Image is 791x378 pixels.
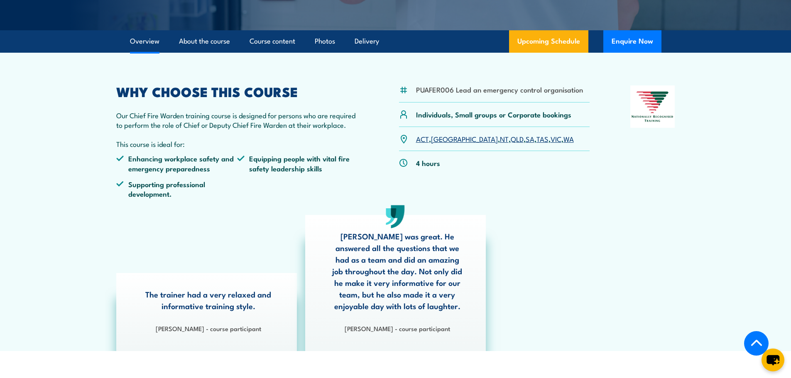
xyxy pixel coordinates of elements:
[116,139,359,149] p: This course is ideal for:
[551,134,561,144] a: VIC
[330,230,465,312] p: [PERSON_NAME] was great. He answered all the questions that we had as a team and did an amazing j...
[141,288,276,312] p: The trainer had a very relaxed and informative training style.
[355,30,379,52] a: Delivery
[250,30,295,52] a: Course content
[762,349,784,371] button: chat-button
[116,110,359,130] p: Our Chief Fire Warden training course is designed for persons who are required to perform the rol...
[536,134,549,144] a: TAS
[237,154,358,173] li: Equipping people with vital fire safety leadership skills
[526,134,534,144] a: SA
[603,30,661,53] button: Enquire Now
[345,324,450,333] strong: [PERSON_NAME] - course participant
[416,158,440,168] p: 4 hours
[630,85,675,128] img: Nationally Recognised Training logo.
[416,134,574,144] p: , , , , , , ,
[116,154,238,173] li: Enhancing workplace safety and emergency preparedness
[116,179,238,199] li: Supporting professional development.
[563,134,574,144] a: WA
[511,134,524,144] a: QLD
[416,85,583,94] li: PUAFER006 Lead an emergency control organisation
[315,30,335,52] a: Photos
[156,324,261,333] strong: [PERSON_NAME] - course participant
[431,134,498,144] a: [GEOGRAPHIC_DATA]
[130,30,159,52] a: Overview
[116,85,359,97] h2: WHY CHOOSE THIS COURSE
[416,110,571,119] p: Individuals, Small groups or Corporate bookings
[500,134,509,144] a: NT
[416,134,429,144] a: ACT
[179,30,230,52] a: About the course
[509,30,588,53] a: Upcoming Schedule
